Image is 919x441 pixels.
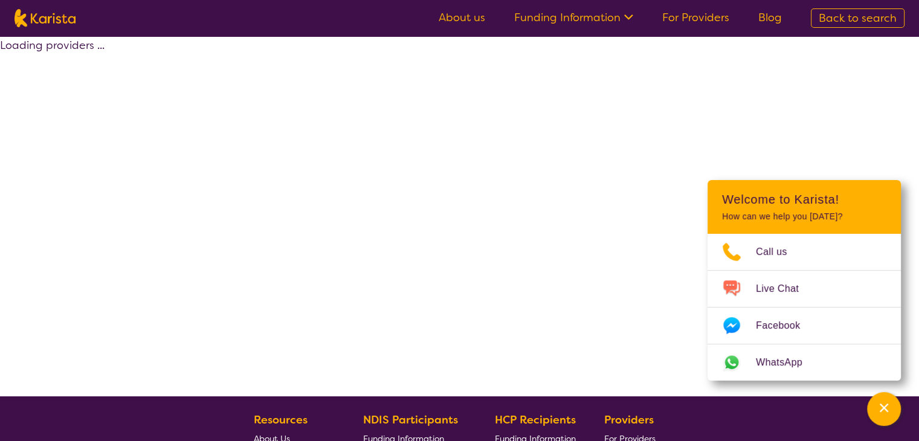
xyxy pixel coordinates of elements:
a: Blog [758,10,782,25]
b: HCP Recipients [495,413,576,427]
a: Back to search [811,8,904,28]
img: Karista logo [15,9,76,27]
span: Live Chat [756,280,813,298]
span: WhatsApp [756,353,817,372]
button: Channel Menu [867,392,901,426]
a: Funding Information [514,10,633,25]
span: Facebook [756,317,814,335]
ul: Choose channel [708,234,901,381]
b: Resources [254,413,308,427]
a: Web link opens in a new tab. [708,344,901,381]
b: Providers [604,413,654,427]
span: Call us [756,243,802,261]
h2: Welcome to Karista! [722,192,886,207]
div: Channel Menu [708,180,901,381]
a: About us [439,10,485,25]
span: Back to search [819,11,897,25]
b: NDIS Participants [363,413,458,427]
p: How can we help you [DATE]? [722,211,886,222]
a: For Providers [662,10,729,25]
